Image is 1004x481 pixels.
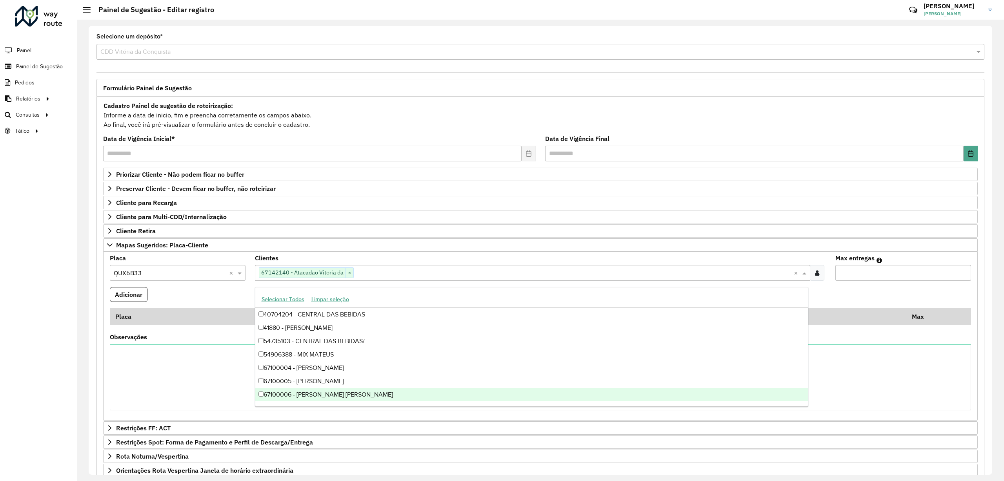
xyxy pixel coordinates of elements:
[16,111,40,119] span: Consultas
[103,224,978,238] a: Cliente Retira
[255,388,808,401] div: 67100006 - [PERSON_NAME] [PERSON_NAME]
[255,335,808,348] div: 54735103 - CENTRAL DAS BEBIDAS/
[255,287,809,407] ng-dropdown-panel: Options list
[255,375,808,388] div: 67100005 - [PERSON_NAME]
[116,467,293,474] span: Orientações Rota Vespertina Janela de horário extraordinária
[346,268,353,278] span: ×
[924,2,982,10] h3: [PERSON_NAME]
[103,210,978,223] a: Cliente para Multi-CDD/Internalização
[116,199,177,206] span: Cliente para Recarga
[794,268,800,278] span: Clear all
[116,453,189,459] span: Rota Noturna/Vespertina
[110,253,126,263] label: Placa
[116,228,156,234] span: Cliente Retira
[16,62,63,71] span: Painel de Sugestão
[835,253,875,263] label: Max entregas
[103,134,175,143] label: Data de Vigência Inicial
[103,182,978,195] a: Preservar Cliente - Devem ficar no buffer, não roteirizar
[103,464,978,477] a: Orientações Rota Vespertina Janela de horário extraordinária
[545,134,609,143] label: Data de Vigência Final
[964,146,978,161] button: Choose Date
[103,435,978,449] a: Restrições Spot: Forma de Pagamento e Perfil de Descarga/Entrega
[258,293,308,305] button: Selecionar Todos
[96,32,163,41] label: Selecione um depósito
[255,361,808,375] div: 67100004 - [PERSON_NAME]
[259,268,346,277] span: 67142140 - Atacadao Vitoria da
[924,10,982,17] span: [PERSON_NAME]
[255,401,808,415] div: 67100009 - [PERSON_NAME] [PERSON_NAME]
[110,308,264,325] th: Placa
[103,238,978,252] a: Mapas Sugeridos: Placa-Cliente
[17,46,31,55] span: Painel
[103,450,978,463] a: Rota Noturna/Vespertina
[103,168,978,181] a: Priorizar Cliente - Não podem ficar no buffer
[255,253,278,263] label: Clientes
[116,242,208,248] span: Mapas Sugeridos: Placa-Cliente
[877,257,882,263] em: Máximo de clientes que serão colocados na mesma rota com os clientes informados
[116,171,244,177] span: Priorizar Cliente - Não podem ficar no buffer
[229,268,236,278] span: Clear all
[104,102,233,110] strong: Cadastro Painel de sugestão de roteirização:
[906,308,938,325] th: Max
[103,196,978,209] a: Cliente para Recarga
[110,332,147,342] label: Observações
[91,5,214,14] h2: Painel de Sugestão - Editar registro
[103,421,978,435] a: Restrições FF: ACT
[103,101,978,130] div: Informe a data de inicio, fim e preencha corretamente os campos abaixo. Ao final, você irá pré-vi...
[116,425,171,431] span: Restrições FF: ACT
[110,287,147,302] button: Adicionar
[308,293,353,305] button: Limpar seleção
[103,252,978,421] div: Mapas Sugeridos: Placa-Cliente
[16,95,40,103] span: Relatórios
[15,79,35,87] span: Pedidos
[116,185,276,192] span: Preservar Cliente - Devem ficar no buffer, não roteirizar
[255,321,808,335] div: 41880 - [PERSON_NAME]
[15,127,29,135] span: Tático
[103,85,192,91] span: Formulário Painel de Sugestão
[116,439,313,445] span: Restrições Spot: Forma de Pagamento e Perfil de Descarga/Entrega
[255,348,808,361] div: 54906388 - MIX MATEUS
[255,308,808,321] div: 40704204 - CENTRAL DAS BEBIDAS
[116,214,227,220] span: Cliente para Multi-CDD/Internalização
[905,2,922,18] a: Contato Rápido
